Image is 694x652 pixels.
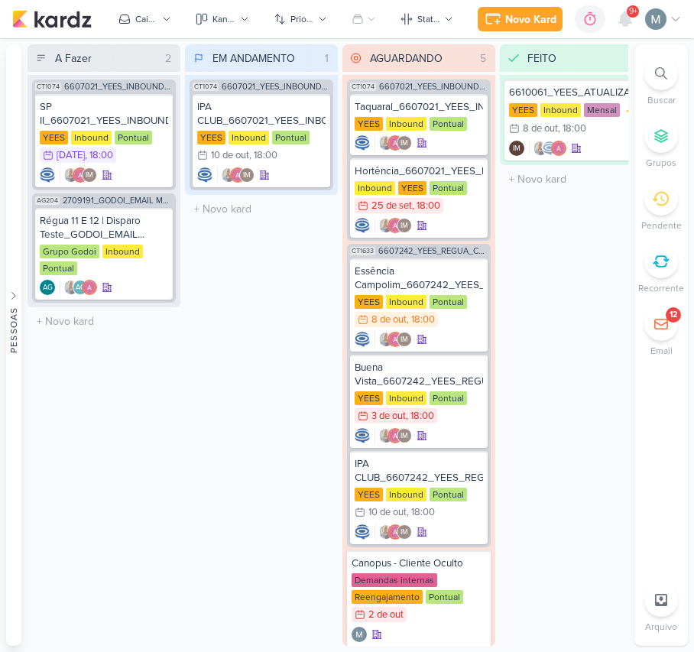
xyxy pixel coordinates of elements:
[60,280,97,295] div: Colaboradores: Iara Santos, Aline Gimenez Graciano, Alessandra Gomes
[584,103,620,117] div: Mensal
[350,247,375,255] span: CT1633
[115,131,152,144] div: Pontual
[509,141,524,156] div: Criador(a): Isabella Machado Guimarães
[638,281,684,295] p: Recorrente
[35,196,60,205] span: AG204
[355,361,483,388] div: Buena Vista_6607242_YEES_REGUA_COMPRADORES_CAMPINAS_SOROCABA
[12,10,92,28] img: kardz.app
[378,218,394,233] img: Iara Santos
[239,167,255,183] div: Isabella Machado Guimarães
[243,172,251,180] p: IM
[352,627,367,642] img: Mariana Amorim
[197,131,225,144] div: YEES
[375,332,412,347] div: Colaboradores: Iara Santos, Alessandra Gomes, Isabella Machado Guimarães
[82,167,97,183] div: Isabella Machado Guimarães
[350,83,376,91] span: CT1074
[352,590,423,604] div: Reengajamento
[375,218,412,233] div: Colaboradores: Iara Santos, Alessandra Gomes, Isabella Machado Guimarães
[386,295,426,309] div: Inbound
[509,103,537,117] div: YEES
[397,524,412,540] div: Isabella Machado Guimarães
[355,181,395,195] div: Inbound
[355,218,370,233] div: Criador(a): Caroline Traven De Andrade
[193,83,219,91] span: CT1074
[558,124,586,134] div: , 18:00
[35,83,61,91] span: CT1074
[513,145,520,153] p: IM
[397,332,412,347] div: Isabella Machado Guimarães
[31,310,177,332] input: + Novo kard
[430,295,467,309] div: Pontual
[211,151,249,161] div: 10 de out
[386,488,426,501] div: Inbound
[76,284,86,292] p: AG
[371,201,412,211] div: 25 de set
[368,508,407,517] div: 10 de out
[397,135,412,151] div: Isabella Machado Guimarães
[40,167,55,183] div: Criador(a): Caroline Traven De Andrade
[355,218,370,233] img: Caroline Traven De Andrade
[371,411,406,421] div: 3 de out
[197,100,326,128] div: IPA CLUB_6607021_YEES_INBOUND_NOVA_PROPOSTA_RÉGUA_NOVOS_LEADS
[85,151,113,161] div: , 18:00
[670,309,677,321] div: 12
[355,524,370,540] img: Caroline Traven De Andrade
[355,428,370,443] div: Criador(a): Caroline Traven De Andrade
[355,488,383,501] div: YEES
[540,103,581,117] div: Inbound
[217,167,255,183] div: Colaboradores: Iara Santos, Alessandra Gomes, Isabella Machado Guimarães
[378,135,394,151] img: Iara Santos
[368,610,404,620] div: 2 de out
[7,307,21,352] div: Pessoas
[229,131,269,144] div: Inbound
[222,83,330,91] span: 6607021_YEES_INBOUND_NOVA_PROPOSTA_RÉGUA_NOVOS_LEADS
[503,168,650,190] input: + Novo kard
[355,524,370,540] div: Criador(a): Caroline Traven De Andrade
[478,7,563,31] button: Novo Kard
[73,167,88,183] img: Alessandra Gomes
[388,428,403,443] img: Alessandra Gomes
[63,280,79,295] img: Iara Santos
[355,391,383,405] div: YEES
[386,391,426,405] div: Inbound
[355,135,370,151] div: Criador(a): Caroline Traven De Andrade
[355,164,483,178] div: Hortência_6607021_YEES_INBOUND_NOVA_PROPOSTA_RÉGUA_NOVOS_LEADS
[646,156,676,170] p: Grupos
[40,100,168,128] div: SP II_6607021_YEES_INBOUND_NOVA_PROPOSTA_RÉGUA_NOVOS_LEADS
[645,620,677,634] p: Arquivo
[375,524,412,540] div: Colaboradores: Iara Santos, Alessandra Gomes, Isabella Machado Guimarães
[64,83,173,91] span: 6607021_YEES_INBOUND_NOVA_PROPOSTA_RÉGUA_NOVOS_LEADS
[430,488,467,501] div: Pontual
[197,167,212,183] img: Caroline Traven De Andrade
[406,411,434,421] div: , 18:00
[63,167,79,183] img: Iara Santos
[533,141,548,156] img: Iara Santos
[397,218,412,233] div: Isabella Machado Guimarães
[230,167,245,183] img: Alessandra Gomes
[355,135,370,151] img: Caroline Traven De Andrade
[509,141,524,156] div: Isabella Machado Guimarães
[43,284,53,292] p: AG
[86,172,93,180] p: IM
[40,245,99,258] div: Grupo Godoi
[6,44,21,646] button: Pessoas
[401,529,408,537] p: IM
[355,295,383,309] div: YEES
[388,332,403,347] img: Alessandra Gomes
[188,198,335,220] input: + Novo kard
[355,457,483,485] div: IPA CLUB_6607242_YEES_REGUA_COMPRADORES_CAMPINAS_SOROCABA
[401,140,408,148] p: IM
[378,428,394,443] img: Iara Santos
[378,332,394,347] img: Iara Santos
[371,315,407,325] div: 8 de out
[474,50,492,66] div: 5
[352,556,486,570] div: Canopus - Cliente Oculto
[319,50,335,66] div: 1
[629,5,637,18] span: 9+
[82,280,97,295] img: Alessandra Gomes
[102,245,143,258] div: Inbound
[355,100,483,114] div: Taquaral_6607021_YEES_INBOUND_NOVA_PROPOSTA_RÉGUA_NOVOS_LEADS
[375,428,412,443] div: Colaboradores: Iara Santos, Alessandra Gomes, Isabella Machado Guimarães
[641,219,682,232] p: Pendente
[355,117,383,131] div: YEES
